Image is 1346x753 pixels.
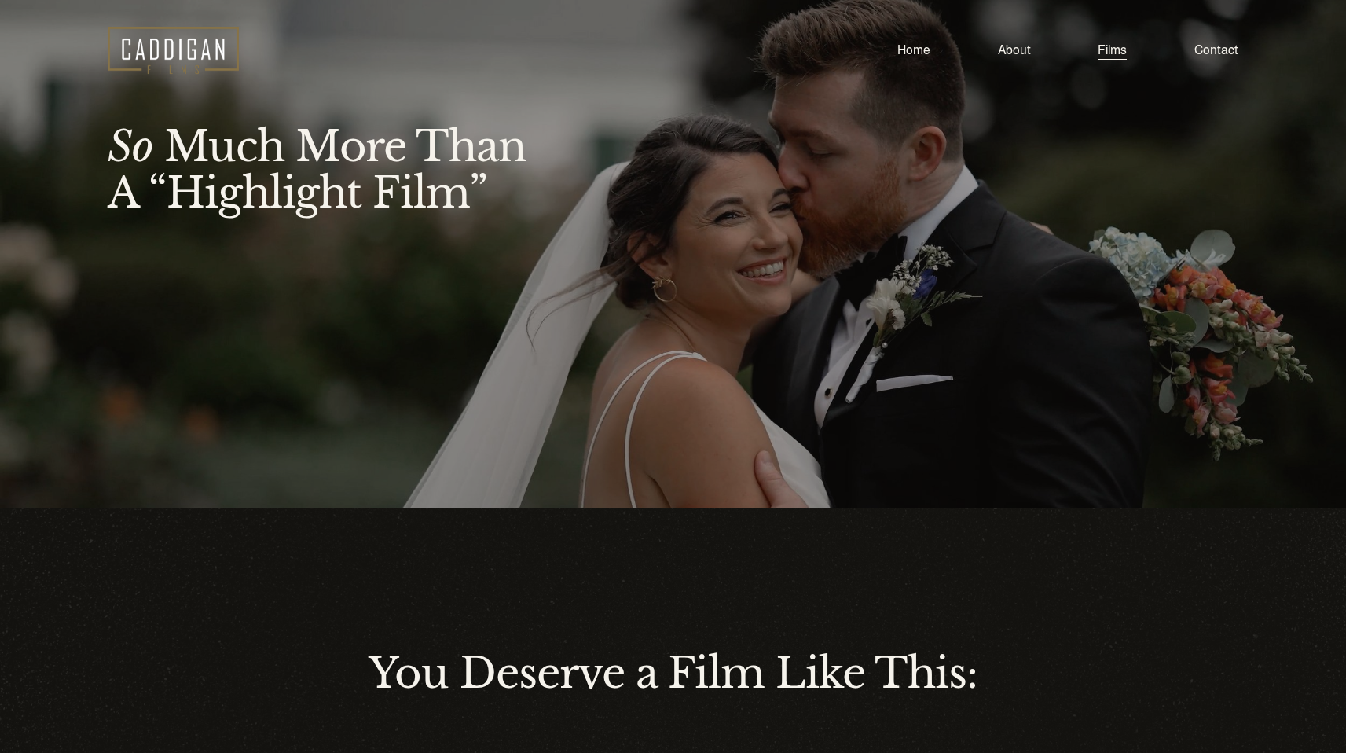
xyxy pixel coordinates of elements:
[108,123,579,216] h2: Much More Than A “Highlight Film”
[1194,40,1238,61] a: Contact
[1098,40,1127,61] a: Films
[108,642,1238,705] p: You Deserve a Film Like This:
[108,27,239,74] img: Caddigan Films
[897,40,930,61] a: Home
[998,40,1031,61] a: About
[108,121,153,172] em: So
